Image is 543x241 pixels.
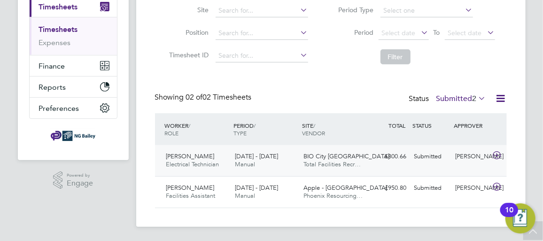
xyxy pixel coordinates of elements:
span: 2 [473,94,477,103]
span: 02 Timesheets [186,93,252,102]
div: WORKER [163,117,232,141]
div: PERIOD [231,117,300,141]
input: Search for... [216,4,308,17]
span: Electrical Technician [166,160,219,168]
label: Timesheet ID [167,51,209,59]
span: Facilities Assistant [166,192,216,200]
span: Apple - [GEOGRAPHIC_DATA] [304,184,388,192]
span: Engage [67,179,93,187]
label: Site [167,6,209,14]
input: Search for... [216,49,308,62]
div: Timesheets [30,17,117,55]
span: Finance [39,62,65,70]
span: Select date [448,29,482,37]
button: Filter [380,49,411,64]
span: Timesheets [39,2,78,11]
label: Submitted [436,94,486,103]
span: [DATE] - [DATE] [235,184,278,192]
div: 10 [505,210,513,222]
a: Expenses [39,38,71,47]
span: To [431,26,443,39]
button: Preferences [30,98,117,118]
span: Phoenix Resourcing… [304,192,363,200]
div: Showing [155,93,254,102]
button: Finance [30,55,117,76]
span: [DATE] - [DATE] [235,152,278,160]
div: [PERSON_NAME] [451,149,493,164]
div: £800.66 [369,149,410,164]
button: Open Resource Center, 10 new notifications [505,203,535,233]
span: TOTAL [388,122,405,129]
span: BIO City [GEOGRAPHIC_DATA] [304,152,390,160]
div: APPROVER [451,117,493,134]
button: Reports [30,77,117,97]
span: Total Facilities Recr… [304,160,361,168]
a: Powered byEngage [53,171,93,189]
span: [PERSON_NAME] [166,184,215,192]
label: Period Type [332,6,374,14]
a: Timesheets [39,25,78,34]
span: / [314,122,316,129]
div: [PERSON_NAME] [451,180,493,196]
span: [PERSON_NAME] [166,152,215,160]
span: / [189,122,191,129]
div: SITE [300,117,369,141]
img: ngbailey-logo-retina.png [51,128,95,143]
label: Period [332,28,374,37]
span: VENDOR [303,129,326,137]
span: Reports [39,83,66,92]
span: Preferences [39,104,79,113]
span: / [254,122,256,129]
span: Manual [235,160,255,168]
span: ROLE [165,129,179,137]
span: 02 of [186,93,203,102]
div: STATUS [410,117,451,134]
a: Go to home page [29,128,117,143]
div: Submitted [410,149,451,164]
div: Submitted [410,180,451,196]
input: Select one [380,4,473,17]
div: £950.80 [369,180,410,196]
input: Search for... [216,27,308,40]
span: Powered by [67,171,93,179]
div: Status [409,93,488,106]
label: Position [167,28,209,37]
span: Select date [382,29,416,37]
span: TYPE [233,129,247,137]
span: Manual [235,192,255,200]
